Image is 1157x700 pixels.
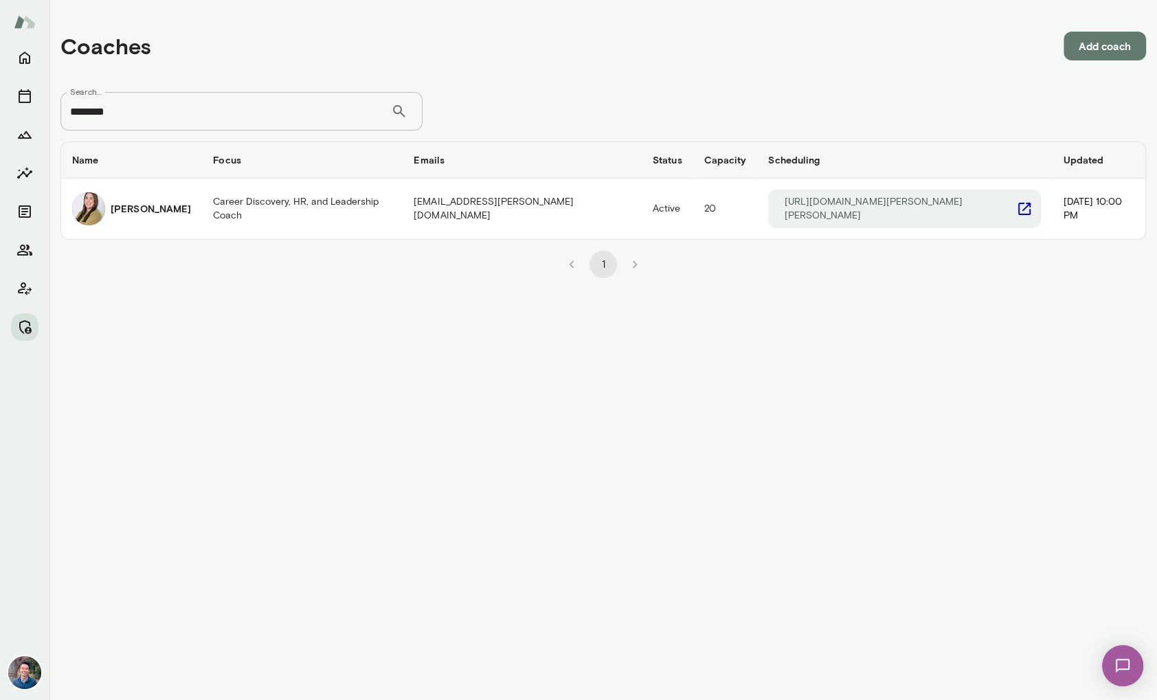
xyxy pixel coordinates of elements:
[11,275,38,302] button: Client app
[70,86,102,98] label: Search...
[403,179,641,239] td: [EMAIL_ADDRESS][PERSON_NAME][DOMAIN_NAME]
[61,142,1145,239] table: coaches table
[11,44,38,71] button: Home
[1052,179,1145,239] td: [DATE] 10:00 PM
[414,153,630,167] h6: Emails
[60,33,151,59] h4: Coaches
[653,153,682,167] h6: Status
[213,153,392,167] h6: Focus
[1063,153,1134,167] h6: Updated
[11,313,38,341] button: Manage
[11,236,38,264] button: Members
[202,179,403,239] td: Career Discovery, HR, and Leadership Coach
[60,240,1146,278] div: pagination
[72,192,105,225] img: Michelle Doan
[785,195,1016,223] p: [URL][DOMAIN_NAME][PERSON_NAME][PERSON_NAME]
[642,179,693,239] td: Active
[8,656,41,689] img: Alex Yu
[589,251,617,278] button: page 1
[704,153,747,167] h6: Capacity
[111,202,191,216] h6: [PERSON_NAME]
[11,198,38,225] button: Documents
[72,153,191,167] h6: Name
[14,9,36,35] img: Mento
[693,179,758,239] td: 20
[11,82,38,110] button: Sessions
[1064,32,1146,60] button: Add coach
[11,159,38,187] button: Insights
[11,121,38,148] button: Growth Plan
[768,153,1041,167] h6: Scheduling
[556,251,651,278] nav: pagination navigation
